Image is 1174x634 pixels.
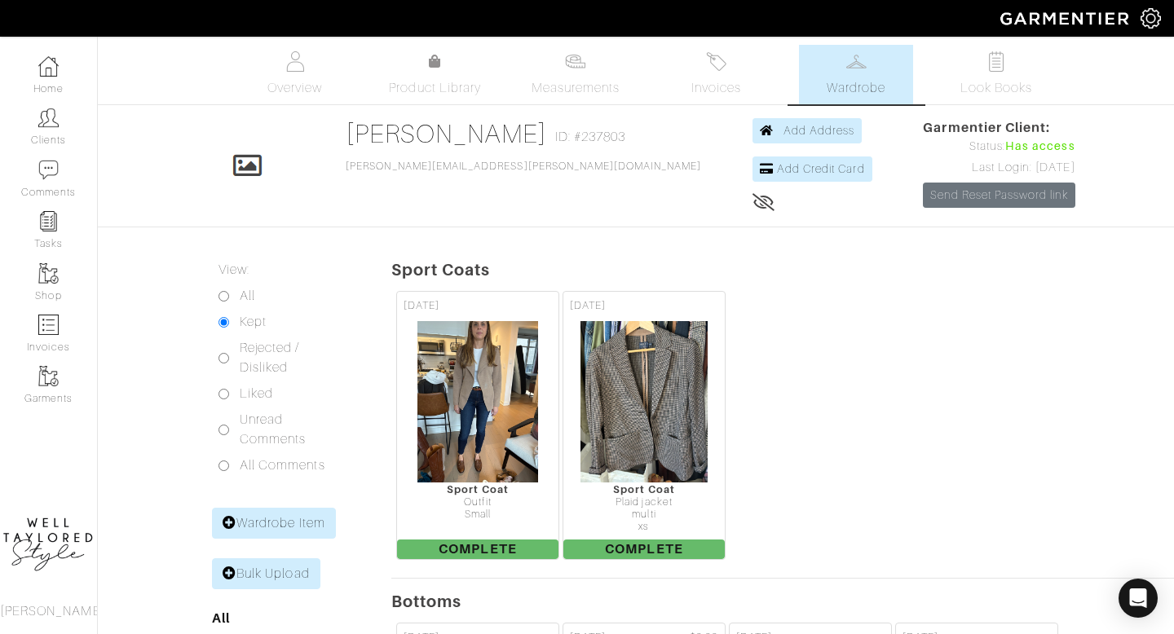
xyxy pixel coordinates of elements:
[285,51,305,72] img: basicinfo-40fd8af6dae0f16599ec9e87c0ef1c0a1fdea2edbe929e3d69a839185d80c458.svg
[240,338,351,377] label: Rejected / Disliked
[777,162,865,175] span: Add Credit Card
[395,289,561,561] a: [DATE] Sport Coat Outfit Small Complete
[238,45,352,104] a: Overview
[563,539,725,559] span: Complete
[397,483,558,495] div: Sport Coat
[939,45,1053,104] a: Look Books
[783,124,855,137] span: Add Address
[923,118,1075,138] span: Garmentier Client:
[240,286,255,306] label: All
[691,78,741,98] span: Invoices
[346,119,547,148] a: [PERSON_NAME]
[846,51,867,72] img: wardrobe-487a4870c1b7c33e795ec22d11cfc2ed9d08956e64fb3008fe2437562e282088.svg
[240,384,273,403] label: Liked
[986,51,1007,72] img: todo-9ac3debb85659649dc8f770b8b6100bb5dab4b48dedcbae339e5042a72dfd3cc.svg
[827,78,885,98] span: Wardrobe
[659,45,773,104] a: Invoices
[923,138,1075,156] div: Status:
[561,289,727,561] a: [DATE] Sport Coat Plaid jacket multi xs Complete
[563,509,725,521] div: multi
[391,260,1174,280] h5: Sport Coats
[580,320,708,483] img: 5fTpBUzVEgJoyjF6mpJ8fY59
[240,456,325,475] label: All Comments
[346,161,701,172] a: [PERSON_NAME][EMAIL_ADDRESS][PERSON_NAME][DOMAIN_NAME]
[38,315,59,335] img: orders-icon-0abe47150d42831381b5fb84f609e132dff9fe21cb692f30cb5eec754e2cba89.png
[1005,138,1075,156] span: Has access
[38,366,59,386] img: garments-icon-b7da505a4dc4fd61783c78ac3ca0ef83fa9d6f193b1c9dc38574b1d14d53ca28.png
[240,410,351,449] label: Unread Comments
[532,78,620,98] span: Measurements
[397,496,558,509] div: Outfit
[404,298,439,314] span: [DATE]
[212,558,320,589] a: Bulk Upload
[240,312,267,332] label: Kept
[397,509,558,521] div: Small
[1119,579,1158,618] div: Open Intercom Messenger
[389,78,481,98] span: Product Library
[267,78,322,98] span: Overview
[1141,8,1161,29] img: gear-icon-white-bd11855cb880d31180b6d7d6211b90ccbf57a29d726f0c71d8c61bd08dd39cc2.png
[923,159,1075,177] div: Last Login: [DATE]
[38,263,59,284] img: garments-icon-b7da505a4dc4fd61783c78ac3ca0ef83fa9d6f193b1c9dc38574b1d14d53ca28.png
[38,211,59,231] img: reminder-icon-8004d30b9f0a5d33ae49ab947aed9ed385cf756f9e5892f1edd6e32f2345188e.png
[753,156,872,182] a: Add Credit Card
[417,320,540,483] img: Mx8vSnLzCpSiLFhBct2fE929
[565,51,585,72] img: measurements-466bbee1fd09ba9460f595b01e5d73f9e2bff037440d3c8f018324cb6cdf7a4a.svg
[753,118,863,143] a: Add Address
[799,45,913,104] a: Wardrobe
[391,592,1174,611] h5: Bottoms
[519,45,633,104] a: Measurements
[570,298,606,314] span: [DATE]
[218,260,249,280] label: View:
[706,51,726,72] img: orders-27d20c2124de7fd6de4e0e44c1d41de31381a507db9b33961299e4e07d508b8c.svg
[563,496,725,509] div: Plaid jacket
[397,539,558,559] span: Complete
[923,183,1075,208] a: Send Reset Password link
[555,127,626,147] span: ID: #237803
[212,610,230,626] a: All
[378,52,492,98] a: Product Library
[212,508,336,539] a: Wardrobe Item
[38,108,59,128] img: clients-icon-6bae9207a08558b7cb47a8932f037763ab4055f8c8b6bfacd5dc20c3e0201464.png
[38,160,59,180] img: comment-icon-a0a6a9ef722e966f86d9cbdc48e553b5cf19dbc54f86b18d962a5391bc8f6eb6.png
[38,56,59,77] img: dashboard-icon-dbcd8f5a0b271acd01030246c82b418ddd0df26cd7fceb0bd07c9910d44c42f6.png
[992,4,1141,33] img: garmentier-logo-header-white-b43fb05a5012e4ada735d5af1a66efaba907eab6374d6393d1fbf88cb4ef424d.png
[960,78,1033,98] span: Look Books
[563,521,725,533] div: xs
[563,483,725,495] div: Sport Coat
